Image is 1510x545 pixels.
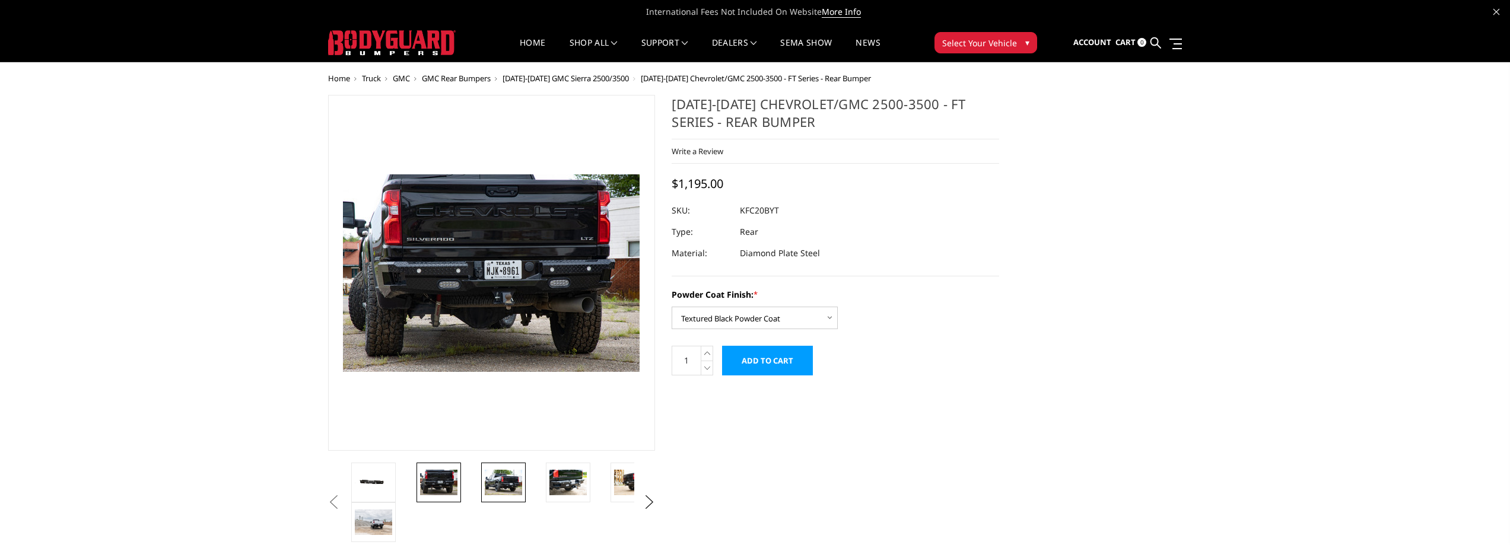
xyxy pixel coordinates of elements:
[355,474,392,492] img: 2020-2026 Chevrolet/GMC 2500-3500 - FT Series - Rear Bumper
[672,243,731,264] dt: Material:
[520,39,545,62] a: Home
[856,39,880,62] a: News
[712,39,757,62] a: Dealers
[420,470,457,495] img: 2020-2026 Chevrolet/GMC 2500-3500 - FT Series - Rear Bumper
[1115,27,1146,59] a: Cart 0
[672,176,723,192] span: $1,195.00
[934,32,1037,53] button: Select Your Vehicle
[1025,36,1029,49] span: ▾
[740,221,758,243] dd: Rear
[672,288,999,301] label: Powder Coat Finish:
[780,39,832,62] a: SEMA Show
[614,470,651,495] img: 2020-2026 Chevrolet/GMC 2500-3500 - FT Series - Rear Bumper
[485,470,522,495] img: 2020-2026 Chevrolet/GMC 2500-3500 - FT Series - Rear Bumper
[549,470,587,495] img: 2020-2026 Chevrolet/GMC 2500-3500 - FT Series - Rear Bumper
[1137,38,1146,47] span: 0
[328,30,456,55] img: BODYGUARD BUMPERS
[641,73,871,84] span: [DATE]-[DATE] Chevrolet/GMC 2500-3500 - FT Series - Rear Bumper
[328,95,656,451] a: 2020-2026 Chevrolet/GMC 2500-3500 - FT Series - Rear Bumper
[740,243,820,264] dd: Diamond Plate Steel
[325,493,343,511] button: Previous
[672,221,731,243] dt: Type:
[328,73,350,84] a: Home
[570,39,618,62] a: shop all
[393,73,410,84] a: GMC
[672,146,723,157] a: Write a Review
[722,346,813,375] input: Add to Cart
[1073,27,1111,59] a: Account
[672,200,731,221] dt: SKU:
[1115,37,1136,47] span: Cart
[1073,37,1111,47] span: Account
[672,95,999,139] h1: [DATE]-[DATE] Chevrolet/GMC 2500-3500 - FT Series - Rear Bumper
[422,73,491,84] a: GMC Rear Bumpers
[1451,488,1510,545] iframe: Chat Widget
[942,37,1017,49] span: Select Your Vehicle
[641,39,688,62] a: Support
[822,6,861,18] a: More Info
[362,73,381,84] a: Truck
[503,73,629,84] a: [DATE]-[DATE] GMC Sierra 2500/3500
[355,509,392,534] img: 2020-2026 Chevrolet/GMC 2500-3500 - FT Series - Rear Bumper
[640,493,658,511] button: Next
[740,200,779,221] dd: KFC20BYT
